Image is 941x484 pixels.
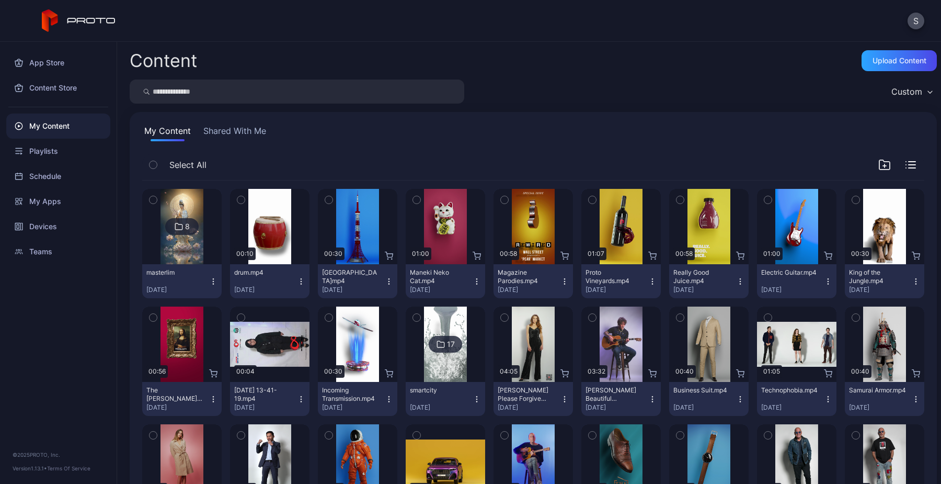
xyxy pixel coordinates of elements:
a: Devices [6,214,110,239]
button: My Content [142,125,193,141]
div: [DATE] [410,286,473,294]
div: smartcity [410,386,467,395]
button: [GEOGRAPHIC_DATA]mp4[DATE] [318,264,397,298]
a: Schedule [6,164,110,189]
button: masterlim[DATE] [142,264,222,298]
div: [DATE] [410,403,473,412]
button: The [PERSON_NAME] [PERSON_NAME].mp4[DATE] [142,382,222,416]
div: [DATE] [146,403,209,412]
a: Content Store [6,75,110,100]
span: Select All [169,159,206,171]
div: [DATE] [586,286,648,294]
a: Terms Of Service [47,465,90,471]
a: My Content [6,114,110,139]
span: Version 1.13.1 • [13,465,47,471]
a: Playlists [6,139,110,164]
div: [DATE] [761,286,824,294]
div: Magazine Parodies.mp4 [498,268,555,285]
div: Technophobia.mp4 [761,386,819,395]
div: The Mona Lisa.mp4 [146,386,204,403]
button: Maneki Neko Cat.mp4[DATE] [406,264,485,298]
div: [DATE] [498,286,560,294]
button: [DATE] 13-41-19.mp4[DATE] [230,382,309,416]
button: [PERSON_NAME] Beautiful Disaster.mp4[DATE] [581,382,661,416]
button: Proto Vineyards.mp4[DATE] [581,264,661,298]
div: 17 [447,340,455,349]
div: © 2025 PROTO, Inc. [13,451,104,459]
button: Samurai Armor.mp4[DATE] [845,382,924,416]
div: King of the Jungle.mp4 [849,268,906,285]
div: Samurai Armor.mp4 [849,386,906,395]
div: Maneki Neko Cat.mp4 [410,268,467,285]
div: Tokyo Tower.mp4 [322,268,380,285]
div: [DATE] [673,403,736,412]
div: [DATE] [234,403,297,412]
button: Magazine Parodies.mp4[DATE] [494,264,573,298]
div: Custom [891,86,922,97]
div: [DATE] [234,286,297,294]
div: Incoming Transmission.mp4 [322,386,380,403]
div: [DATE] [498,403,560,412]
div: Electric Guitar.mp4 [761,268,819,277]
button: [PERSON_NAME] Please Forgive Me.mp4[DATE] [494,382,573,416]
div: [DATE] [673,286,736,294]
button: Business Suit.mp4[DATE] [669,382,749,416]
div: masterlim [146,268,204,277]
div: [DATE] [849,286,912,294]
div: Really Good Juice.mp4 [673,268,731,285]
button: Custom [886,80,937,104]
div: Proto Vineyards.mp4 [586,268,643,285]
button: Technophobia.mp4[DATE] [757,382,836,416]
button: Incoming Transmission.mp4[DATE] [318,382,397,416]
div: [DATE] [761,403,824,412]
div: [DATE] [322,286,385,294]
div: [DATE] [322,403,385,412]
div: Adeline Mocke's Please Forgive Me.mp4 [498,386,555,403]
div: 8 [185,222,190,231]
div: 2025-09-23 13-41-19.mp4 [234,386,292,403]
button: S [908,13,924,29]
div: [DATE] [146,286,209,294]
button: Upload Content [862,50,937,71]
div: Content [130,52,197,70]
div: drum.mp4 [234,268,292,277]
button: smartcity[DATE] [406,382,485,416]
a: Teams [6,239,110,264]
button: Electric Guitar.mp4[DATE] [757,264,836,298]
button: Really Good Juice.mp4[DATE] [669,264,749,298]
button: drum.mp4[DATE] [230,264,309,298]
div: [DATE] [849,403,912,412]
div: Business Suit.mp4 [673,386,731,395]
button: Shared With Me [201,125,268,141]
a: My Apps [6,189,110,214]
div: Upload Content [873,57,926,65]
div: Billy Morrison's Beautiful Disaster.mp4 [586,386,643,403]
a: App Store [6,50,110,75]
div: [DATE] [586,403,648,412]
button: King of the Jungle.mp4[DATE] [845,264,924,298]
